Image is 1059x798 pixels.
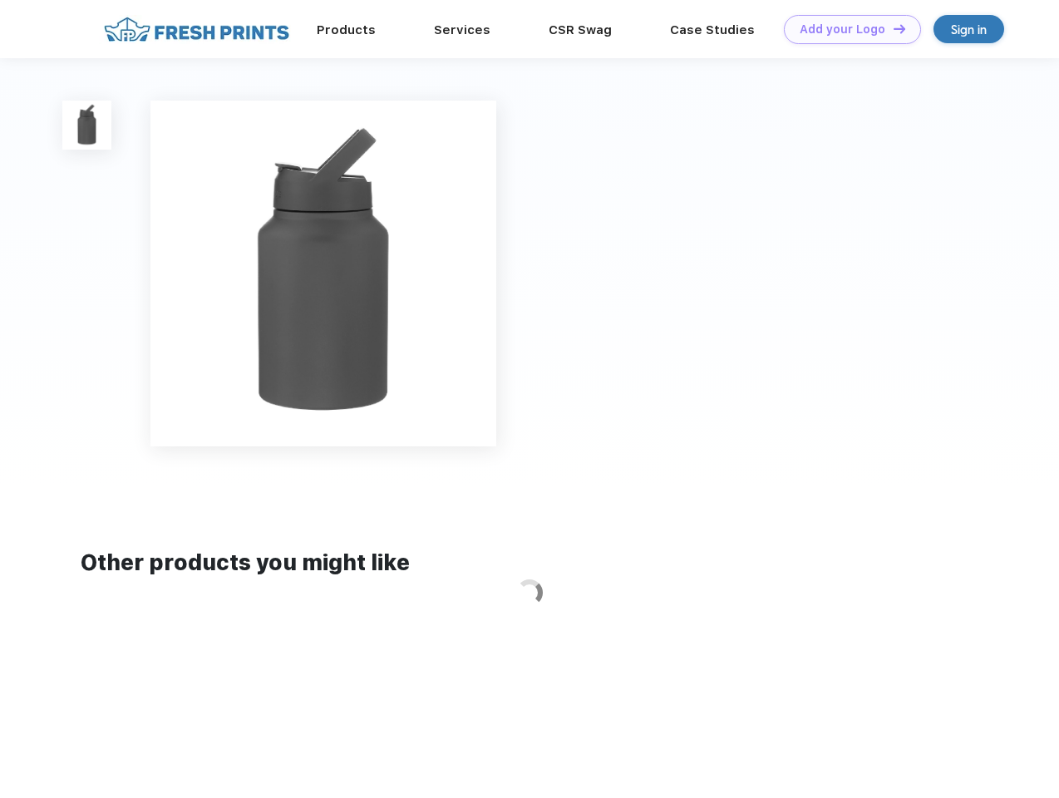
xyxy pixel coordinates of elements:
a: Products [317,22,376,37]
div: Sign in [951,20,987,39]
img: func=resize&h=100 [62,101,111,150]
img: DT [894,24,905,33]
img: func=resize&h=640 [150,101,496,446]
div: Other products you might like [81,547,978,579]
a: Sign in [933,15,1004,43]
div: Add your Logo [800,22,885,37]
img: fo%20logo%202.webp [99,15,294,44]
